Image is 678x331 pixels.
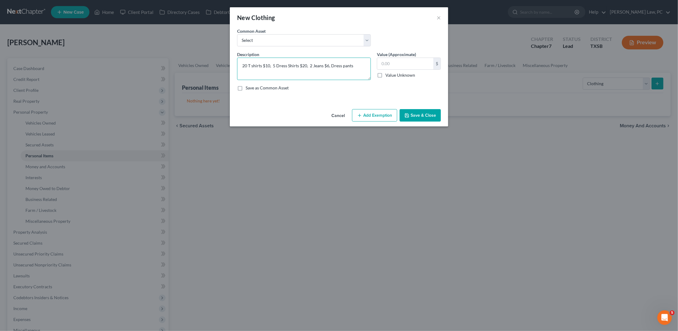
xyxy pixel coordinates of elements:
[400,109,441,122] button: Save & Close
[377,58,433,69] input: 0.00
[237,13,275,22] div: New Clothing
[237,52,259,57] span: Description
[377,51,416,58] label: Value (Approximate)
[352,109,397,122] button: Add Exemption
[657,310,672,325] iframe: Intercom live chat
[237,28,266,34] label: Common Asset
[437,14,441,21] button: ×
[327,110,350,122] button: Cancel
[670,310,675,315] span: 5
[433,58,441,69] div: $
[385,72,415,78] label: Value Unknown
[246,85,289,91] label: Save as Common Asset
